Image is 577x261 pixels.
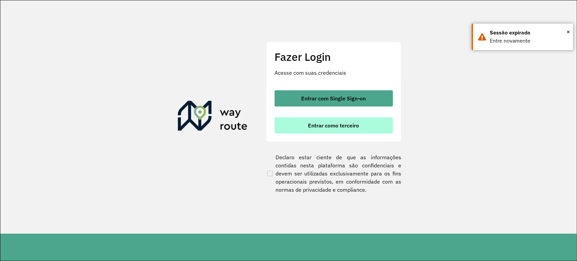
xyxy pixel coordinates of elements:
[274,50,393,63] h2: Fazer Login
[178,101,247,133] img: Roteirizador AmbevTech
[490,37,568,45] div: Entre novamente
[274,69,393,77] p: Acesse com suas credenciais
[490,29,568,37] div: Sessão expirada
[567,27,570,37] button: Close
[266,153,401,194] label: Declaro estar ciente de que as informações contidas nesta plataforma são confidenciais e devem se...
[308,123,359,128] span: Entrar como terceiro
[567,27,570,37] span: ×
[301,96,366,101] span: Entrar com Single Sign-on
[274,117,393,134] button: button
[274,90,393,106] button: button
